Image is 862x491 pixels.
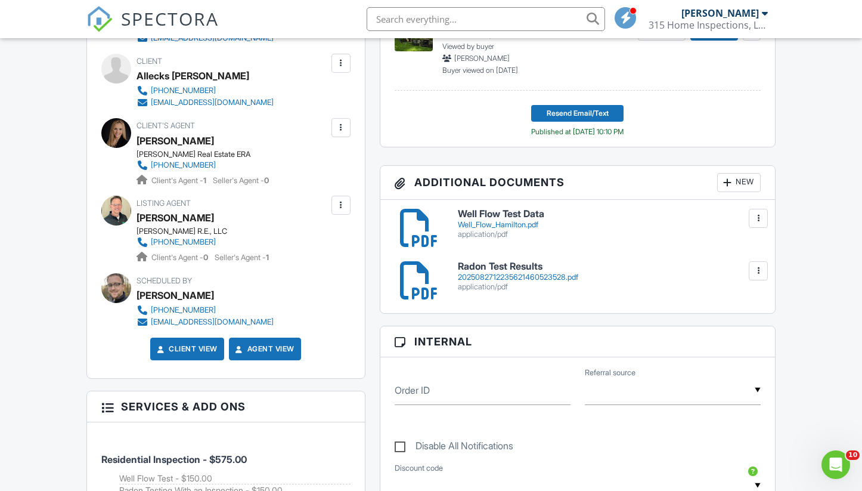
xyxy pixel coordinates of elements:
[264,176,269,185] strong: 0
[215,253,269,262] span: Seller's Agent -
[137,316,274,328] a: [EMAIL_ADDRESS][DOMAIN_NAME]
[458,220,761,230] div: Well_Flow_Hamilton.pdf
[137,150,269,159] div: [PERSON_NAME] Real Estate ERA
[213,176,269,185] span: Seller's Agent -
[367,7,605,31] input: Search everything...
[154,343,218,355] a: Client View
[151,86,216,95] div: [PHONE_NUMBER]
[137,85,274,97] a: [PHONE_NUMBER]
[137,132,214,150] a: [PERSON_NAME]
[458,209,761,239] a: Well Flow Test Data Well_Flow_Hamilton.pdf application/pdf
[137,159,259,171] a: [PHONE_NUMBER]
[137,227,269,236] div: [PERSON_NAME] R.E., LLC
[458,282,761,292] div: application/pdf
[203,253,208,262] strong: 0
[458,230,761,239] div: application/pdf
[101,453,247,465] span: Residential Inspection - $575.00
[151,305,216,315] div: [PHONE_NUMBER]
[87,391,365,422] h3: Services & Add ons
[380,166,776,200] h3: Additional Documents
[649,19,768,31] div: 315 Home Inspections, LLC
[137,236,259,248] a: [PHONE_NUMBER]
[137,276,192,285] span: Scheduled By
[137,97,274,109] a: [EMAIL_ADDRESS][DOMAIN_NAME]
[717,173,761,192] div: New
[821,450,850,479] iframe: Intercom live chat
[458,261,761,292] a: Radon Test Results 2025082712235621460523528.pdf application/pdf
[137,286,214,304] div: [PERSON_NAME]
[151,98,274,107] div: [EMAIL_ADDRESS][DOMAIN_NAME]
[137,121,195,130] span: Client's Agent
[233,343,294,355] a: Agent View
[681,7,759,19] div: [PERSON_NAME]
[458,273,761,282] div: 2025082712235621460523528.pdf
[151,317,274,327] div: [EMAIL_ADDRESS][DOMAIN_NAME]
[846,450,860,460] span: 10
[86,6,113,32] img: The Best Home Inspection Software - Spectora
[458,261,761,272] h6: Radon Test Results
[203,176,206,185] strong: 1
[137,209,214,227] a: [PERSON_NAME]
[151,160,216,170] div: [PHONE_NUMBER]
[137,304,274,316] a: [PHONE_NUMBER]
[458,209,761,220] h6: Well Flow Test Data
[395,384,430,397] label: Order ID
[151,237,216,247] div: [PHONE_NUMBER]
[395,463,443,474] label: Discount code
[395,440,513,455] label: Disable All Notifications
[585,368,635,378] label: Referral source
[137,199,191,208] span: Listing Agent
[121,6,219,31] span: SPECTORA
[86,16,219,41] a: SPECTORA
[151,253,210,262] span: Client's Agent -
[151,176,208,185] span: Client's Agent -
[266,253,269,262] strong: 1
[380,326,776,357] h3: Internal
[119,473,351,485] li: Add on: Well Flow Test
